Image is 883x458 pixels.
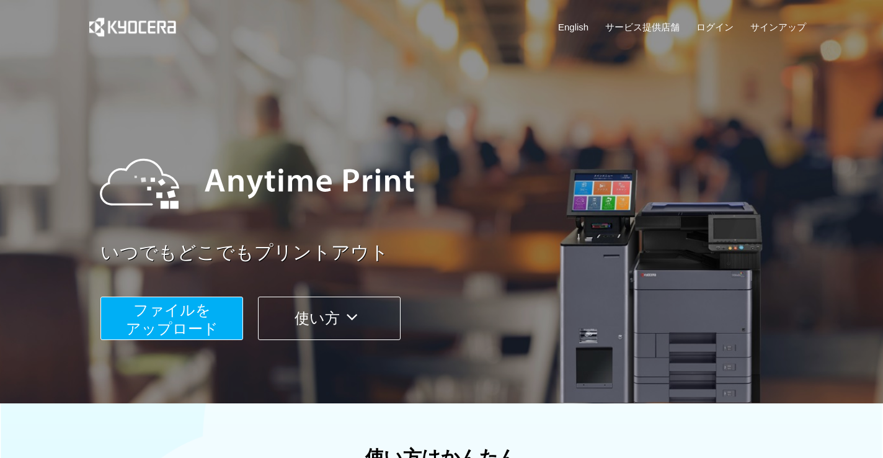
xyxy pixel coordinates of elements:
[558,20,588,34] a: English
[100,240,814,266] a: いつでもどこでもプリントアウト
[696,20,734,34] a: ログイン
[126,302,218,337] span: ファイルを ​​アップロード
[750,20,806,34] a: サインアップ
[605,20,680,34] a: サービス提供店舗
[100,297,243,340] button: ファイルを​​アップロード
[258,297,401,340] button: 使い方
